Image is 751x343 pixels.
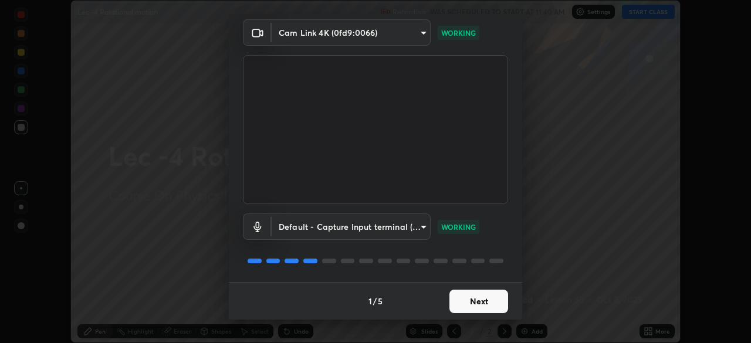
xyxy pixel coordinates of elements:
button: Next [449,290,508,313]
div: Cam Link 4K (0fd9:0066) [272,213,431,240]
h4: / [373,295,377,307]
h4: 5 [378,295,383,307]
div: Cam Link 4K (0fd9:0066) [272,19,431,46]
p: WORKING [441,222,476,232]
h4: 1 [368,295,372,307]
p: WORKING [441,28,476,38]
